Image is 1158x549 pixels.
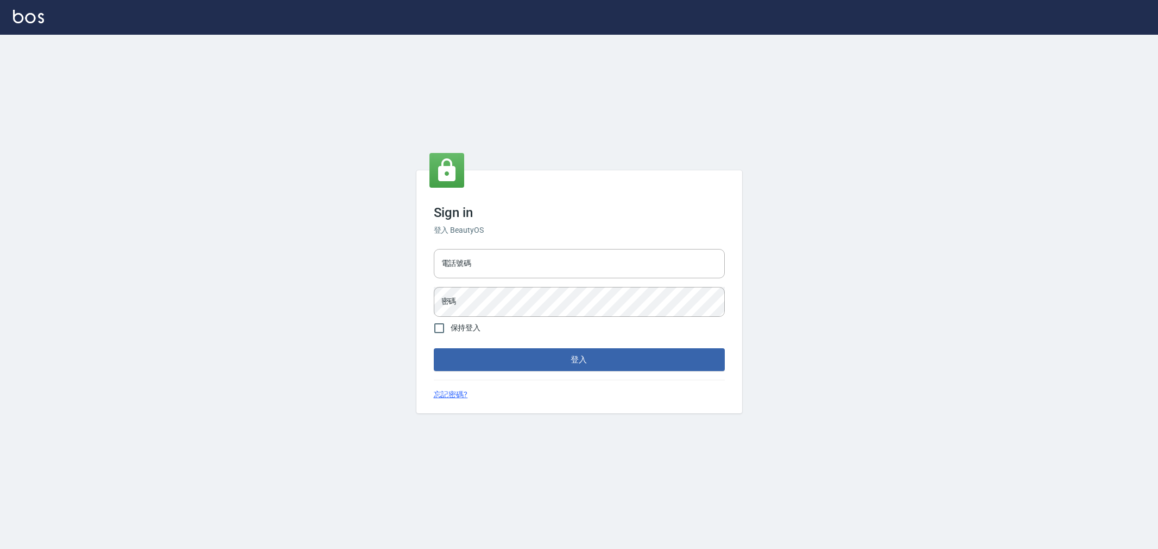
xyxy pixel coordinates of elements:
[13,10,44,23] img: Logo
[434,205,725,220] h3: Sign in
[434,348,725,371] button: 登入
[434,225,725,236] h6: 登入 BeautyOS
[451,322,481,334] span: 保持登入
[434,389,468,400] a: 忘記密碼?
